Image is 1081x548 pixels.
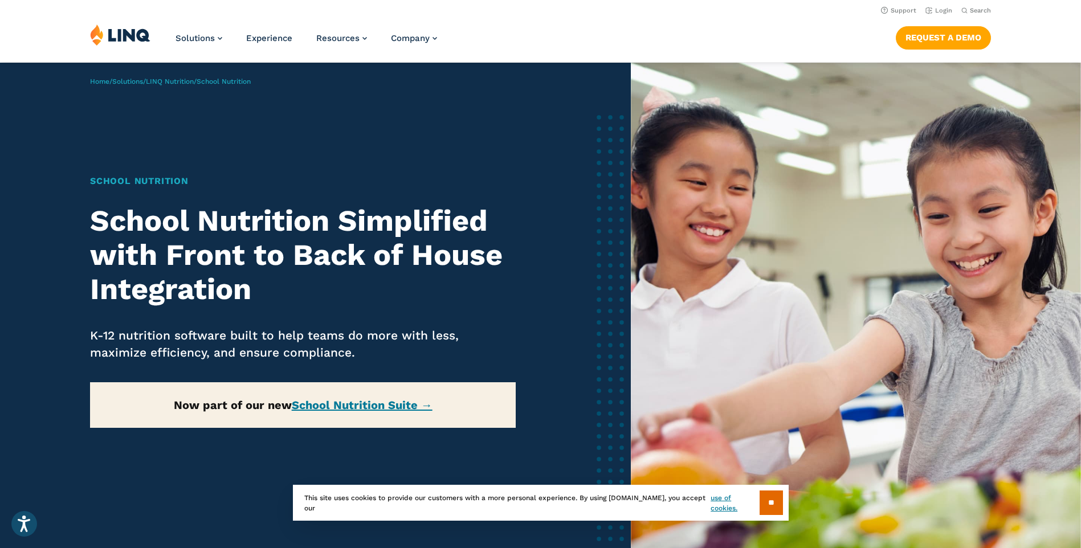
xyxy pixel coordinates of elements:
[970,7,991,14] span: Search
[174,398,433,412] strong: Now part of our new
[197,77,251,85] span: School Nutrition
[90,77,251,85] span: / / /
[112,77,143,85] a: Solutions
[292,398,433,412] a: School Nutrition Suite →
[316,33,360,43] span: Resources
[176,33,215,43] span: Solutions
[90,174,516,188] h1: School Nutrition
[881,7,916,14] a: Support
[90,77,109,85] a: Home
[391,33,430,43] span: Company
[896,24,991,49] nav: Button Navigation
[711,493,759,513] a: use of cookies.
[925,7,952,14] a: Login
[90,204,516,306] h2: School Nutrition Simplified with Front to Back of House Integration
[246,33,292,43] a: Experience
[961,6,991,15] button: Open Search Bar
[896,26,991,49] a: Request a Demo
[391,33,437,43] a: Company
[90,24,150,46] img: LINQ | K‑12 Software
[176,24,437,62] nav: Primary Navigation
[316,33,367,43] a: Resources
[146,77,194,85] a: LINQ Nutrition
[90,327,516,361] p: K-12 nutrition software built to help teams do more with less, maximize efficiency, and ensure co...
[176,33,222,43] a: Solutions
[293,485,789,521] div: This site uses cookies to provide our customers with a more personal experience. By using [DOMAIN...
